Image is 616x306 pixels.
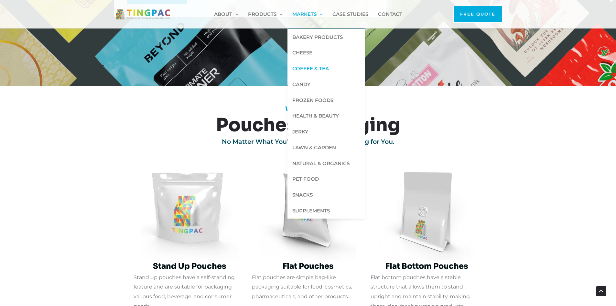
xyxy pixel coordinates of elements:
a: Bakery Products [287,29,365,45]
a: Stand up pouches [153,261,226,271]
div: Flat pouches are simple bag-like packaging suitable for food, cosmetics, pharmaceuticals, and oth... [252,273,364,301]
a: Frozen Foods [287,92,365,108]
span: Coffee & Tea [292,65,329,72]
h5: what we do [117,102,499,114]
span: Jerky [292,129,308,135]
a: Natural & Organics [287,155,365,171]
img: Ting Packaging [114,8,172,20]
h2: pouches packaging [117,114,499,136]
span: Pet Food [292,176,319,182]
span: Supplements [292,208,330,214]
a: Health & Beauty [287,108,365,124]
a: Cheese [287,45,365,61]
span: Snacks [292,192,313,198]
a: Jerky [287,124,365,140]
a: Coffee & Tea [287,61,365,77]
span: Health & Beauty [292,113,339,119]
a: Snacks [287,187,365,203]
span: Frozen Foods [292,97,333,103]
span: Candy [292,81,310,87]
div: No Matter What You’re Selling We Have a Bag for You. [117,136,499,147]
span: Bakery Products [292,34,343,40]
img: Home 3 [378,163,475,260]
img: Home 2 [259,163,356,260]
a: Candy [287,76,365,92]
a: Free Quote [453,6,502,23]
a: Pet Food [287,171,365,187]
a: Flat bottom pouches [385,261,468,271]
span: Cheese [292,50,312,56]
span: Lawn & Garden [292,144,336,151]
a: Lawn & Garden [287,140,365,155]
img: Home 1 [141,163,238,260]
a: Flat pouches [283,261,333,271]
a: Supplements [287,203,365,219]
span: Natural & Organics [292,160,350,166]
